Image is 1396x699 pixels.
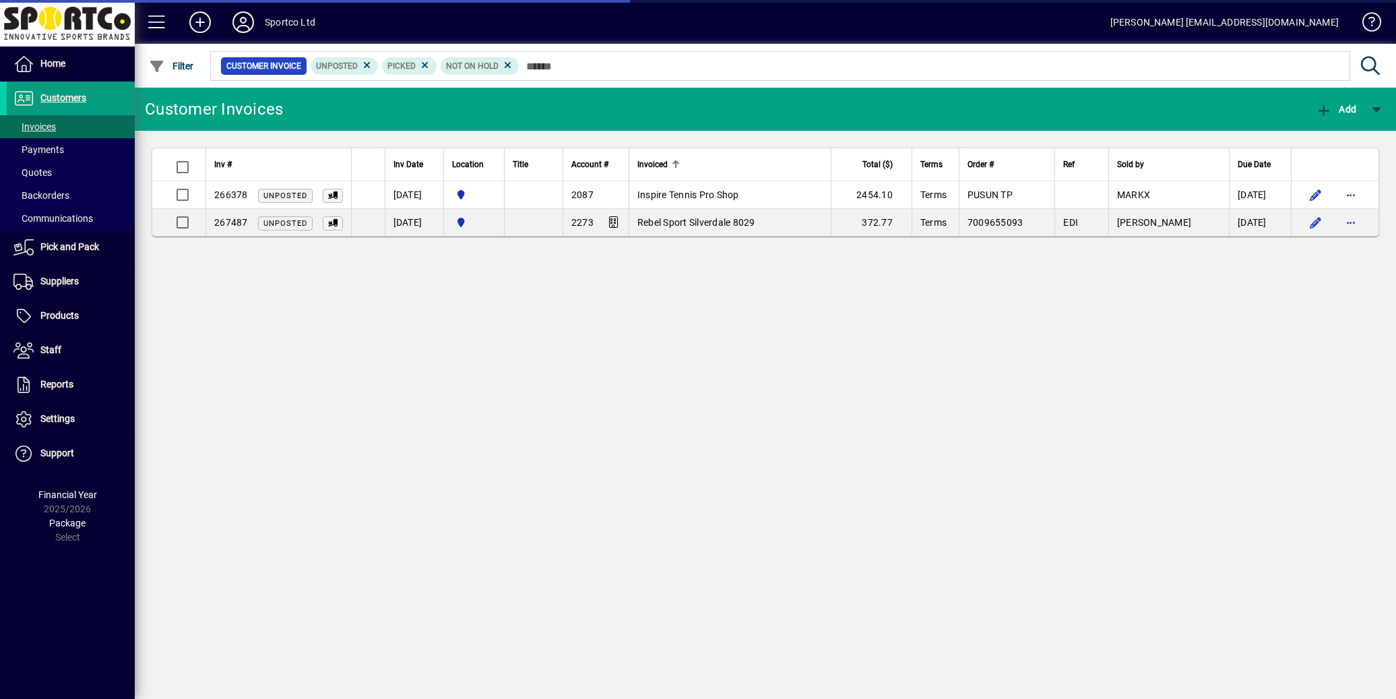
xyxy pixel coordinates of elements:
[1117,217,1191,228] span: [PERSON_NAME]
[387,61,416,71] span: Picked
[1305,184,1327,206] button: Edit
[1352,3,1379,47] a: Knowledge Base
[831,181,912,209] td: 2454.10
[1063,157,1075,172] span: Ref
[7,161,135,184] a: Quotes
[13,213,93,224] span: Communications
[513,157,528,172] span: Title
[839,157,905,172] div: Total ($)
[7,47,135,81] a: Home
[263,219,307,228] span: Unposted
[40,58,65,69] span: Home
[385,181,443,209] td: [DATE]
[40,241,99,252] span: Pick and Pack
[40,92,86,103] span: Customers
[40,379,73,390] span: Reports
[263,191,307,200] span: Unposted
[222,10,265,34] button: Profile
[571,217,594,228] span: 2273
[637,157,823,172] div: Invoiced
[38,489,97,500] span: Financial Year
[571,157,621,172] div: Account #
[226,59,301,73] span: Customer Invoice
[7,138,135,161] a: Payments
[452,215,496,230] span: Sportco Ltd Warehouse
[214,217,248,228] span: 267487
[967,157,994,172] span: Order #
[149,61,194,71] span: Filter
[1117,157,1221,172] div: Sold by
[7,299,135,333] a: Products
[7,115,135,138] a: Invoices
[7,368,135,402] a: Reports
[385,209,443,236] td: [DATE]
[1305,212,1327,233] button: Edit
[1117,189,1150,200] span: MARKX
[967,217,1023,228] span: 7009655093
[40,310,79,321] span: Products
[1316,104,1356,115] span: Add
[179,10,222,34] button: Add
[1340,212,1362,233] button: More options
[1117,157,1144,172] span: Sold by
[1340,184,1362,206] button: More options
[967,189,1013,200] span: PUSUN TP
[1312,97,1360,121] button: Add
[7,184,135,207] a: Backorders
[1063,217,1078,228] span: EDI
[214,157,343,172] div: Inv #
[1063,157,1100,172] div: Ref
[13,144,64,155] span: Payments
[637,157,668,172] span: Invoiced
[214,189,248,200] span: 266378
[7,334,135,367] a: Staff
[13,167,52,178] span: Quotes
[40,448,74,458] span: Support
[452,157,496,172] div: Location
[7,231,135,264] a: Pick and Pack
[7,265,135,299] a: Suppliers
[316,61,358,71] span: Unposted
[40,276,79,286] span: Suppliers
[7,402,135,436] a: Settings
[637,189,739,200] span: Inspire Tennis Pro Shop
[13,190,69,201] span: Backorders
[393,157,435,172] div: Inv Date
[1110,11,1339,33] div: [PERSON_NAME] [EMAIL_ADDRESS][DOMAIN_NAME]
[49,518,86,528] span: Package
[571,189,594,200] span: 2087
[920,157,943,172] span: Terms
[382,57,437,75] mat-chip: Picking Status: Picked
[1238,157,1283,172] div: Due Date
[637,217,755,228] span: Rebel Sport Silverdale 8029
[7,207,135,230] a: Communications
[920,189,947,200] span: Terms
[13,121,56,132] span: Invoices
[145,98,283,120] div: Customer Invoices
[40,413,75,424] span: Settings
[967,157,1046,172] div: Order #
[40,344,61,355] span: Staff
[831,209,912,236] td: 372.77
[311,57,379,75] mat-chip: Customer Invoice Status: Unposted
[1229,181,1291,209] td: [DATE]
[571,157,608,172] span: Account #
[862,157,893,172] span: Total ($)
[452,187,496,202] span: Sportco Ltd Warehouse
[265,11,315,33] div: Sportco Ltd
[393,157,423,172] span: Inv Date
[146,54,197,78] button: Filter
[7,437,135,470] a: Support
[920,217,947,228] span: Terms
[441,57,519,75] mat-chip: Hold Status: Not On Hold
[214,157,232,172] span: Inv #
[1229,209,1291,236] td: [DATE]
[1238,157,1271,172] span: Due Date
[513,157,554,172] div: Title
[446,61,499,71] span: Not On Hold
[452,157,484,172] span: Location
